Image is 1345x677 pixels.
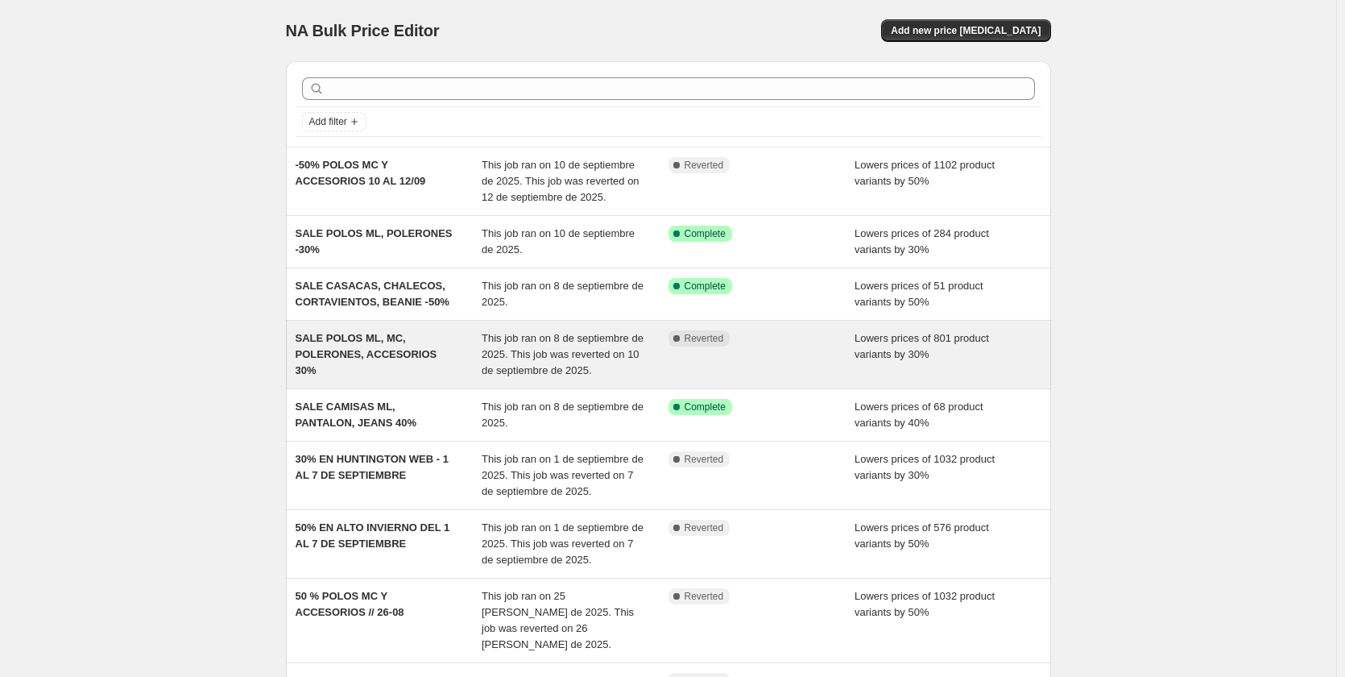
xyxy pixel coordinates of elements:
[296,159,426,187] span: -50% POLOS MC Y ACCESORIOS 10 AL 12/09
[482,521,644,566] span: This job ran on 1 de septiembre de 2025. This job was reverted on 7 de septiembre de 2025.
[482,332,644,376] span: This job ran on 8 de septiembre de 2025. This job was reverted on 10 de septiembre de 2025.
[482,401,644,429] span: This job ran on 8 de septiembre de 2025.
[482,280,644,308] span: This job ran on 8 de septiembre de 2025.
[685,590,724,603] span: Reverted
[855,227,989,255] span: Lowers prices of 284 product variants by 30%
[891,24,1041,37] span: Add new price [MEDICAL_DATA]
[855,332,989,360] span: Lowers prices of 801 product variants by 30%
[286,22,440,39] span: NA Bulk Price Editor
[296,453,449,481] span: 30% EN HUNTINGTON WEB - 1 AL 7 DE SEPTIEMBRE
[296,280,449,308] span: SALE CASACAS, CHALECOS, CORTAVIENTOS, BEANIE -50%
[296,590,404,618] span: 50 % POLOS MC Y ACCESORIOS // 26-08
[309,115,347,128] span: Add filter
[685,453,724,466] span: Reverted
[855,159,995,187] span: Lowers prices of 1102 product variants by 50%
[685,521,724,534] span: Reverted
[296,227,453,255] span: SALE POLOS ML, POLERONES -30%
[855,280,983,308] span: Lowers prices of 51 product variants by 50%
[855,590,995,618] span: Lowers prices of 1032 product variants by 50%
[482,227,635,255] span: This job ran on 10 de septiembre de 2025.
[482,159,639,203] span: This job ran on 10 de septiembre de 2025. This job was reverted on 12 de septiembre de 2025.
[685,159,724,172] span: Reverted
[482,590,634,650] span: This job ran on 25 [PERSON_NAME] de 2025. This job was reverted on 26 [PERSON_NAME] de 2025.
[855,453,995,481] span: Lowers prices of 1032 product variants by 30%
[296,521,450,550] span: 50% EN ALTO INVIERNO DEL 1 AL 7 DE SEPTIEMBRE
[685,401,726,413] span: Complete
[855,401,983,429] span: Lowers prices of 68 product variants by 40%
[855,521,989,550] span: Lowers prices of 576 product variants by 50%
[685,280,726,293] span: Complete
[296,332,437,376] span: SALE POLOS ML, MC, POLERONES, ACCESORIOS 30%
[685,332,724,345] span: Reverted
[302,112,366,131] button: Add filter
[685,227,726,240] span: Complete
[296,401,417,429] span: SALE CAMISAS ML, PANTALON, JEANS 40%
[482,453,644,497] span: This job ran on 1 de septiembre de 2025. This job was reverted on 7 de septiembre de 2025.
[881,19,1050,42] button: Add new price [MEDICAL_DATA]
